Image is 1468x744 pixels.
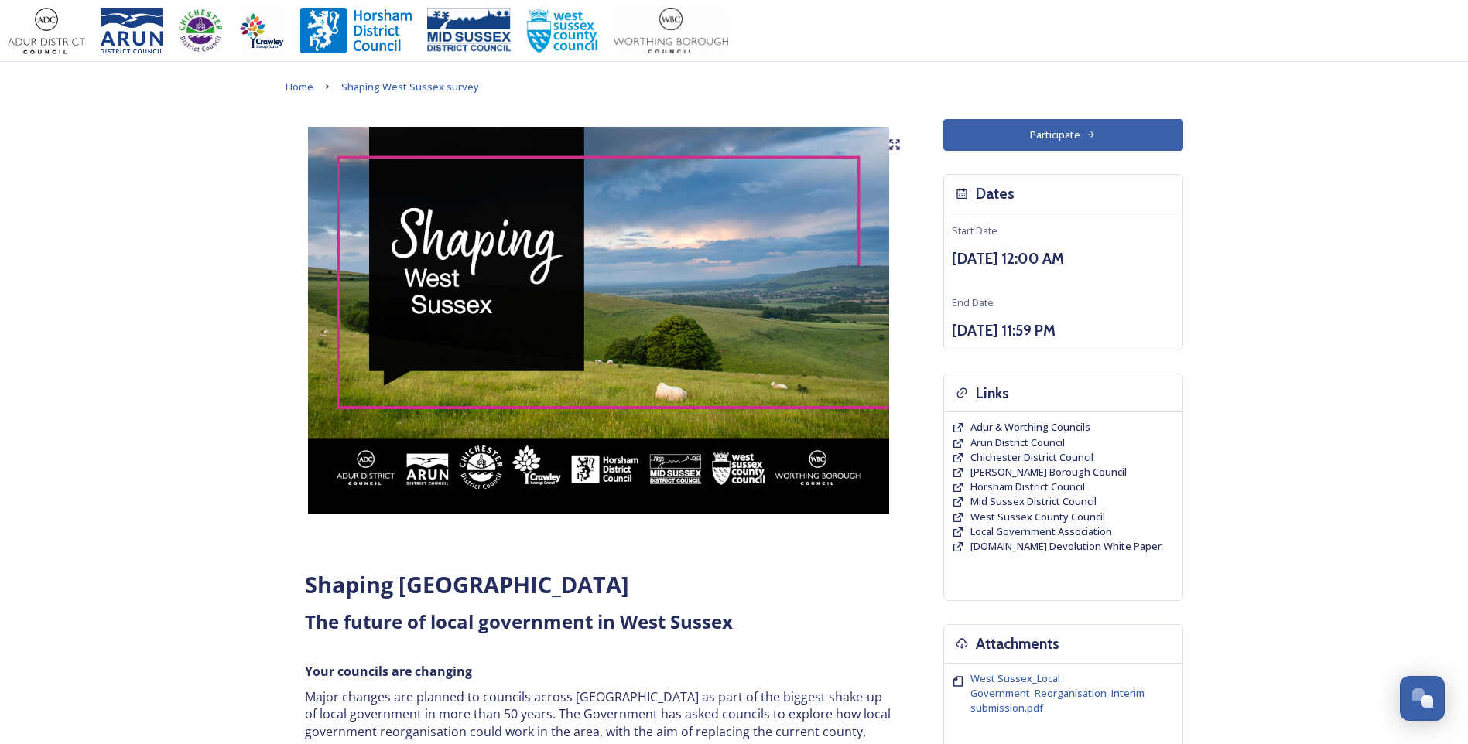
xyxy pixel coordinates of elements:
[970,450,1093,464] span: Chichester District Council
[970,494,1097,508] span: Mid Sussex District Council
[8,8,85,54] img: Adur%20logo%20%281%29.jpeg
[976,633,1059,655] h3: Attachments
[943,119,1183,151] button: Participate
[970,494,1097,509] a: Mid Sussex District Council
[305,609,733,634] strong: The future of local government in West Sussex
[970,671,1145,715] span: West Sussex_Local Government_Reorganisation_Interim submission.pdf
[341,77,479,96] a: Shaping West Sussex survey
[286,77,313,96] a: Home
[970,510,1105,524] a: West Sussex County Council
[970,480,1085,494] a: Horsham District Council
[970,435,1065,450] a: Arun District Council
[300,8,412,54] img: Horsham%20DC%20Logo.jpg
[341,80,479,94] span: Shaping West Sussex survey
[970,420,1090,434] span: Adur & Worthing Councils
[970,465,1127,479] span: [PERSON_NAME] Borough Council
[614,8,728,54] img: Worthing_Adur%20%281%29.jpg
[952,247,1175,270] h3: [DATE] 12:00 AM
[952,224,997,237] span: Start Date
[970,539,1162,554] a: [DOMAIN_NAME] Devolution White Paper
[178,8,223,54] img: CDC%20Logo%20-%20you%20may%20have%20a%20better%20version.jpg
[970,465,1127,480] a: [PERSON_NAME] Borough Council
[427,8,511,54] img: 150ppimsdc%20logo%20blue.png
[305,569,629,599] strong: Shaping [GEOGRAPHIC_DATA]
[970,539,1162,553] span: [DOMAIN_NAME] Devolution White Paper
[970,450,1093,465] a: Chichester District Council
[286,80,313,94] span: Home
[976,382,1009,404] h3: Links
[238,8,285,54] img: Crawley%20BC%20logo.jpg
[101,8,163,54] img: Arun%20District%20Council%20logo%20blue%20CMYK.jpg
[970,524,1112,539] a: Local Government Association
[526,8,599,54] img: WSCCPos-Spot-25mm.jpg
[952,319,1175,342] h3: [DATE] 11:59 PM
[970,524,1112,538] span: Local Government Association
[976,183,1015,205] h3: Dates
[970,435,1065,449] span: Arun District Council
[970,420,1090,435] a: Adur & Worthing Councils
[305,663,472,680] strong: Your councils are changing
[952,295,994,309] span: End Date
[1400,676,1445,721] button: Open Chat
[970,510,1105,524] span: West Sussex County Council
